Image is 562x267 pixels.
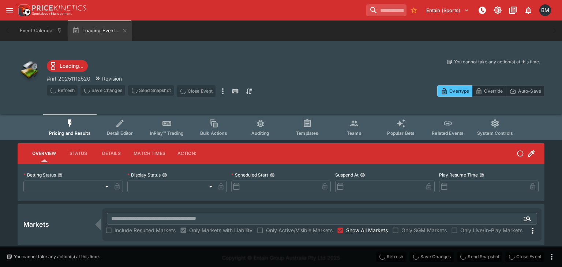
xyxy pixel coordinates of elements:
span: Include Resulted Markets [115,226,176,234]
div: Event type filters [43,114,519,140]
button: more [218,85,227,97]
p: You cannot take any action(s) at this time. [14,253,100,260]
button: Event Calendar [15,21,67,41]
p: Copy To Clipboard [47,75,90,82]
p: Revision [102,75,122,82]
p: Display Status [127,172,161,178]
span: Templates [296,130,318,136]
p: Play Resume Time [439,172,478,178]
button: Loading Event... [68,21,132,41]
button: Suspend At [360,173,365,178]
p: Override [484,87,503,95]
button: Override [472,85,506,97]
button: Display Status [162,173,167,178]
button: Overtype [437,85,472,97]
p: Betting Status [23,172,56,178]
span: Bulk Actions [200,130,227,136]
button: open drawer [3,4,16,17]
button: NOT Connected to PK [476,4,489,17]
span: Auditing [251,130,269,136]
p: Suspend At [335,172,359,178]
button: Overview [26,145,62,162]
button: Match Times [128,145,171,162]
button: Betting Status [57,173,63,178]
img: other.png [18,59,41,82]
button: No Bookmarks [408,4,420,16]
span: Related Events [432,130,464,136]
span: Only SGM Markets [401,226,447,234]
button: Scheduled Start [270,173,275,178]
button: more [547,252,556,261]
button: Toggle light/dark mode [491,4,504,17]
button: Select Tenant [422,4,473,16]
span: Only Active/Visible Markets [266,226,333,234]
div: Byron Monk [539,4,551,16]
svg: More [528,226,537,235]
span: System Controls [477,130,513,136]
span: Show All Markets [346,226,388,234]
span: Only Markets with Liability [189,226,252,234]
input: search [366,4,406,16]
button: Details [95,145,128,162]
img: Sportsbook Management [32,12,72,15]
span: Pricing and Results [49,130,91,136]
button: Auto-Save [506,85,544,97]
button: Actions [171,145,204,162]
button: Open [521,212,534,225]
p: Loading... [60,62,83,70]
button: Byron Monk [537,2,553,18]
span: InPlay™ Trading [150,130,184,136]
p: Overtype [449,87,469,95]
h5: Markets [23,220,49,229]
button: Notifications [522,4,535,17]
img: PriceKinetics Logo [16,3,31,18]
p: Auto-Save [518,87,541,95]
div: Start From [437,85,544,97]
p: You cannot take any action(s) at this time. [454,59,540,65]
span: Detail Editor [107,130,133,136]
button: Status [62,145,95,162]
span: Teams [347,130,361,136]
span: Popular Bets [387,130,415,136]
button: Documentation [506,4,520,17]
img: PriceKinetics [32,5,86,11]
span: Only Live/In-Play Markets [460,226,522,234]
button: Play Resume Time [479,173,484,178]
p: Scheduled Start [231,172,268,178]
